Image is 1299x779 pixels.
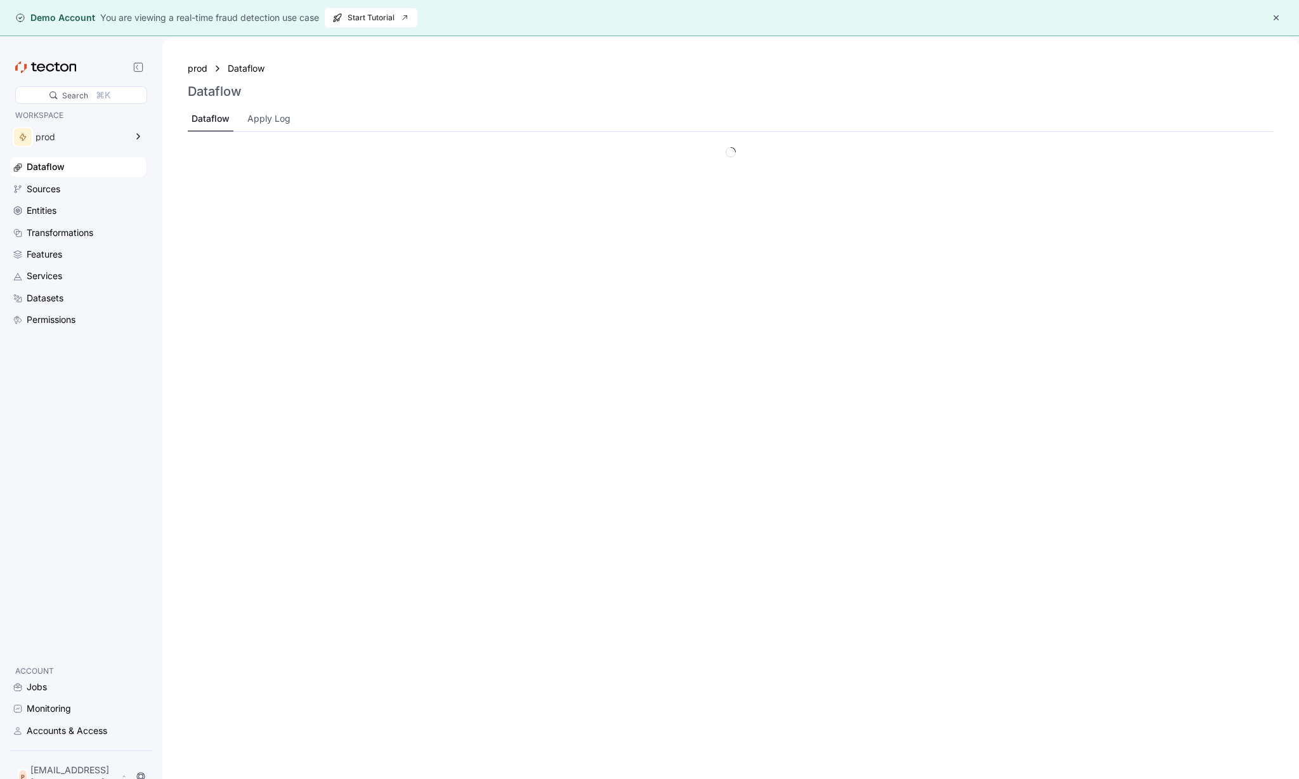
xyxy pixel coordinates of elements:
[192,112,230,126] div: Dataflow
[10,266,146,285] a: Services
[36,133,126,141] div: prod
[96,88,110,102] div: ⌘K
[10,310,146,329] a: Permissions
[10,223,146,242] a: Transformations
[100,11,319,25] div: You are viewing a real-time fraud detection use case
[27,702,71,716] div: Monitoring
[15,86,147,104] div: Search⌘K
[27,680,47,694] div: Jobs
[27,160,65,174] div: Dataflow
[332,8,410,27] span: Start Tutorial
[10,180,146,199] a: Sources
[10,201,146,220] a: Entities
[10,157,146,176] a: Dataflow
[10,289,146,308] a: Datasets
[27,291,63,305] div: Datasets
[62,89,88,101] div: Search
[27,247,62,261] div: Features
[188,62,207,75] a: prod
[27,313,75,327] div: Permissions
[10,699,146,718] a: Monitoring
[27,724,107,738] div: Accounts & Access
[247,112,290,126] div: Apply Log
[10,678,146,697] a: Jobs
[27,182,60,196] div: Sources
[15,11,95,24] div: Demo Account
[10,721,146,740] a: Accounts & Access
[15,109,141,122] p: WORKSPACE
[10,245,146,264] a: Features
[324,8,418,28] button: Start Tutorial
[27,204,56,218] div: Entities
[27,269,62,283] div: Services
[228,62,272,75] a: Dataflow
[27,226,93,240] div: Transformations
[188,84,242,99] h3: Dataflow
[15,665,141,678] p: ACCOUNT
